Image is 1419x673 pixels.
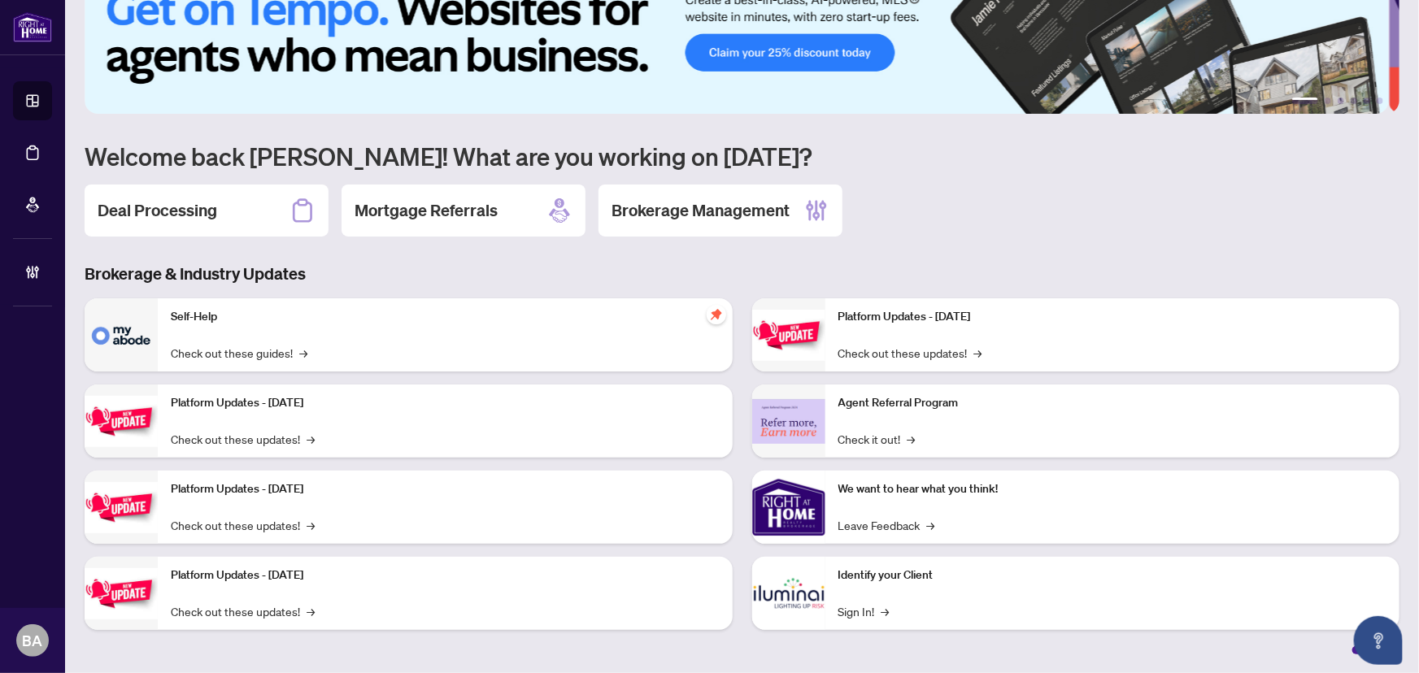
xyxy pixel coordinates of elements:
[85,396,158,447] img: Platform Updates - September 16, 2025
[838,308,1387,326] p: Platform Updates - [DATE]
[1338,98,1344,104] button: 3
[1377,98,1383,104] button: 6
[171,516,315,534] a: Check out these updates!→
[355,199,498,222] h2: Mortgage Referrals
[307,516,315,534] span: →
[838,602,890,620] a: Sign In!→
[307,602,315,620] span: →
[752,471,825,544] img: We want to hear what you think!
[299,344,307,362] span: →
[1325,98,1331,104] button: 2
[1292,98,1318,104] button: 1
[85,263,1399,285] h3: Brokerage & Industry Updates
[612,199,790,222] h2: Brokerage Management
[838,480,1387,498] p: We want to hear what you think!
[1364,98,1370,104] button: 5
[85,298,158,371] img: Self-Help
[98,199,217,222] h2: Deal Processing
[171,344,307,362] a: Check out these guides!→
[171,394,720,412] p: Platform Updates - [DATE]
[171,602,315,620] a: Check out these updates!→
[13,12,52,42] img: logo
[171,430,315,448] a: Check out these updates!→
[838,516,935,534] a: Leave Feedback→
[838,344,982,362] a: Check out these updates!→
[171,308,720,326] p: Self-Help
[1351,98,1357,104] button: 4
[85,141,1399,172] h1: Welcome back [PERSON_NAME]! What are you working on [DATE]?
[171,567,720,584] p: Platform Updates - [DATE]
[752,557,825,630] img: Identify your Client
[307,430,315,448] span: →
[171,480,720,498] p: Platform Updates - [DATE]
[908,430,916,448] span: →
[85,568,158,619] img: Platform Updates - July 8, 2025
[752,310,825,361] img: Platform Updates - June 23, 2025
[838,394,1387,412] p: Agent Referral Program
[927,516,935,534] span: →
[85,482,158,533] img: Platform Updates - July 21, 2025
[974,344,982,362] span: →
[707,305,726,324] span: pushpin
[881,602,890,620] span: →
[838,567,1387,584] p: Identify your Client
[838,430,916,448] a: Check it out!→
[23,629,43,652] span: BA
[752,399,825,444] img: Agent Referral Program
[1354,616,1403,665] button: Open asap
